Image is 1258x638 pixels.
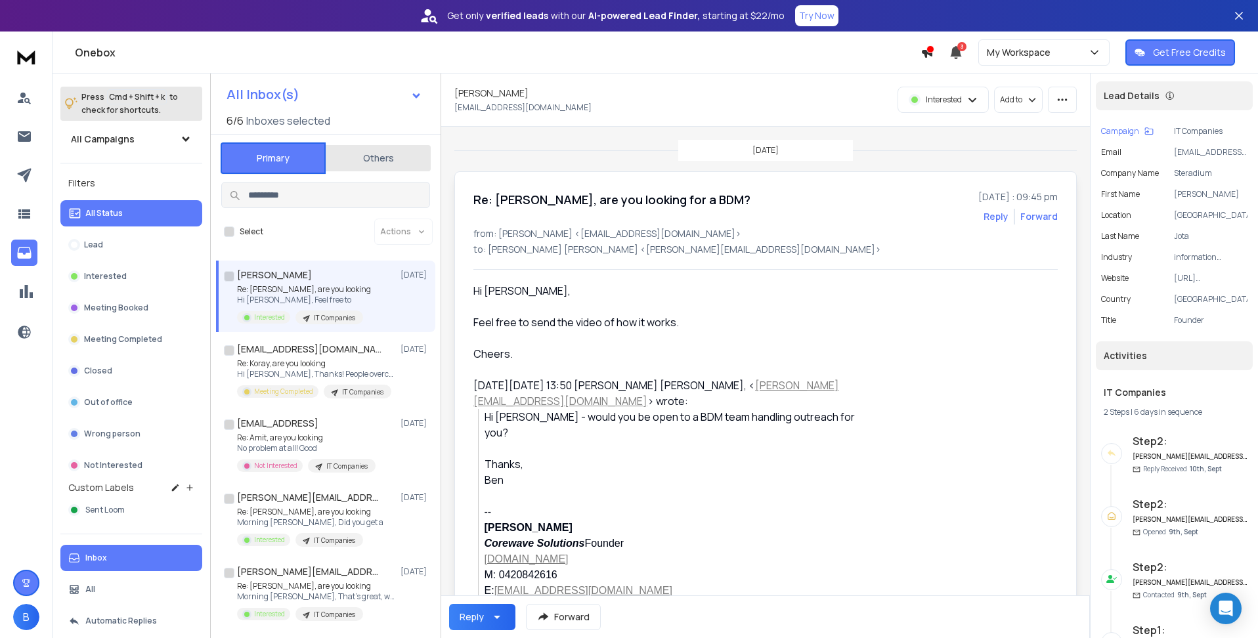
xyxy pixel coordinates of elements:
p: Wrong person [84,429,141,439]
p: Reply Received [1143,464,1222,474]
p: IT Companies [314,313,355,323]
button: Campaign [1101,126,1154,137]
p: Try Now [799,9,835,22]
button: All Inbox(s) [216,81,433,108]
button: Reply [449,604,515,630]
p: Out of office [84,397,133,408]
button: Out of office [60,389,202,415]
a: [EMAIL_ADDRESS][DOMAIN_NAME] [494,585,672,596]
div: Cheers. [473,346,857,362]
p: Interested [84,271,127,282]
button: Try Now [795,5,838,26]
div: M: 0420842616 [485,567,857,583]
button: Forward [526,604,601,630]
div: [DATE][DATE] 13:50 [PERSON_NAME] [PERSON_NAME], < > wrote: [473,377,857,409]
div: Hi [PERSON_NAME] - would you be open to a BDM team handling outreach for you? [485,409,857,440]
strong: [PERSON_NAME] [485,522,573,533]
h1: [EMAIL_ADDRESS] [237,417,318,430]
a: [DOMAIN_NAME] [485,553,569,564]
p: Campaign [1101,126,1139,137]
h1: IT Companies [1104,386,1245,399]
p: [GEOGRAPHIC_DATA] [1174,210,1247,221]
span: 9th, Sept [1177,590,1207,599]
button: Lead [60,232,202,258]
button: Automatic Replies [60,608,202,634]
span: Cmd + Shift + k [107,89,167,104]
div: Forward [1020,210,1058,223]
span: 6 / 6 [227,113,244,129]
button: Primary [221,142,326,174]
h1: All Inbox(s) [227,88,299,101]
h6: Step 2 : [1133,496,1247,512]
p: [URL][DOMAIN_NAME] [1174,273,1247,284]
h3: Inboxes selected [246,113,330,129]
p: location [1101,210,1131,221]
p: Email [1101,147,1121,158]
p: Jota [1174,231,1247,242]
h1: [PERSON_NAME][EMAIL_ADDRESS][DOMAIN_NAME] [237,565,381,578]
p: [GEOGRAPHIC_DATA] [1174,294,1247,305]
p: industry [1101,252,1132,263]
p: Interested [926,95,962,105]
p: Morning [PERSON_NAME], Did you get a [237,517,383,528]
h3: Filters [60,174,202,192]
button: Closed [60,358,202,384]
p: All Status [85,208,123,219]
h6: [PERSON_NAME][EMAIL_ADDRESS][DOMAIN_NAME] [1133,452,1247,461]
p: Not Interested [254,461,297,471]
p: information technology & services [1174,252,1247,263]
div: E: [485,583,857,599]
p: Add to [1000,95,1022,105]
p: Re: Koray, are you looking [237,358,395,369]
div: Reply [460,610,484,624]
div: Feel free to send the video of how it works. [473,314,857,330]
span: 10th, Sept [1190,464,1222,473]
button: Meeting Completed [60,326,202,352]
h6: [PERSON_NAME][EMAIL_ADDRESS][DOMAIN_NAME] [1133,515,1247,524]
p: [EMAIL_ADDRESS][DOMAIN_NAME] [1174,147,1247,158]
strong: AI-powered Lead Finder, [588,9,700,22]
div: Ben [485,472,857,488]
p: [DATE] [401,492,430,503]
p: Lead [84,240,103,250]
div: Thanks, [485,456,857,472]
p: No problem at all! Good [237,443,376,454]
div: Open Intercom Messenger [1210,593,1242,624]
p: Not Interested [84,460,142,471]
label: Select [240,226,263,237]
button: All Status [60,200,202,226]
p: Interested [254,535,285,545]
p: IT Companies [1174,126,1247,137]
div: | [1104,407,1245,417]
p: [DATE] [401,418,430,429]
img: logo [13,45,39,69]
h1: [EMAIL_ADDRESS][DOMAIN_NAME] [237,343,381,356]
p: Hi [PERSON_NAME], Feel free to [237,295,371,305]
h3: Custom Labels [68,481,134,494]
h6: Step 1 : [1133,622,1247,638]
div: Founder [485,536,857,551]
p: [PERSON_NAME] [1174,189,1247,200]
p: Meeting Completed [84,334,162,345]
p: Get only with our starting at $22/mo [447,9,785,22]
button: B [13,604,39,630]
p: Re: [PERSON_NAME], are you looking [237,581,395,591]
p: Country [1101,294,1131,305]
p: [DATE] : 09:45 pm [978,190,1058,203]
h1: Re: [PERSON_NAME], are you looking for a BDM? [473,190,750,209]
p: Get Free Credits [1153,46,1226,59]
span: 2 Steps [1104,406,1129,417]
p: Interested [254,609,285,619]
p: Hi [PERSON_NAME], Thanks! People overcomplicate emails [237,369,395,379]
p: Automatic Replies [85,616,157,626]
h1: Onebox [75,45,921,60]
p: [EMAIL_ADDRESS][DOMAIN_NAME] [454,102,592,113]
em: Corewave Solutions [485,538,585,549]
div: Hi [PERSON_NAME], [473,283,857,362]
span: 3 [957,42,966,51]
p: First Name [1101,189,1140,200]
p: Company Name [1101,168,1159,179]
p: Interested [254,312,285,322]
